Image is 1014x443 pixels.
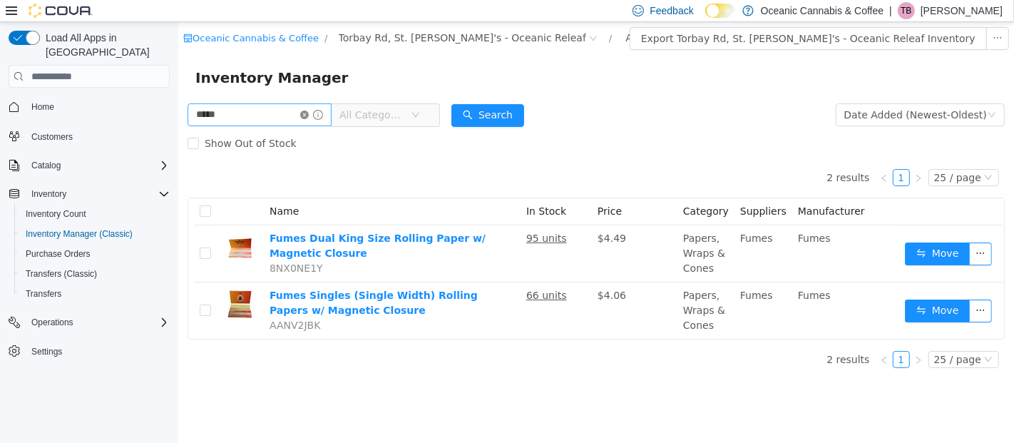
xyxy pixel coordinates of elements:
span: In Stock [348,183,388,195]
a: 1 [715,330,731,345]
span: Feedback [650,4,693,18]
span: Catalog [26,157,170,174]
button: Inventory Count [14,204,175,224]
a: Fumes Singles (Single Width) Rolling Papers w/ Magnetic Closure [91,268,299,294]
span: Inventory Count [20,205,170,223]
span: / [431,11,434,21]
span: Operations [26,314,170,331]
a: Purchase Orders [20,245,96,263]
span: Inventory Manager (Classic) [26,228,133,240]
span: / [146,11,149,21]
i: icon: info-circle [135,88,145,98]
span: Customers [31,131,73,143]
span: Purchase Orders [26,248,91,260]
i: icon: down [809,88,818,98]
span: Purchase Orders [20,245,170,263]
button: Export Torbay Rd, St. [PERSON_NAME]'s - Oceanic Releaf Inventory [451,5,809,28]
span: 8NX0NE1Y [91,240,145,252]
span: All Categories [161,86,226,100]
li: 2 results [648,147,691,164]
button: Inventory [26,185,72,203]
span: Fumes [562,210,595,222]
input: Dark Mode [705,4,735,19]
span: Suppliers [562,183,608,195]
a: Settings [26,343,68,360]
button: icon: swapMove [727,220,792,243]
button: Inventory Manager (Classic) [14,224,175,244]
button: icon: ellipsis [791,220,814,243]
i: icon: down [233,88,242,98]
span: Dark Mode [705,18,706,19]
u: 66 units [348,268,389,279]
li: Next Page [732,329,749,346]
a: icon: shopOceanic Cannabis & Coffee [5,11,140,21]
li: 2 results [648,329,691,346]
div: Treena Bridger [898,2,915,19]
span: Customers [26,127,170,145]
i: icon: right [736,334,744,342]
span: Name [91,183,121,195]
button: Operations [3,312,175,332]
img: Fumes Dual King Size Rolling Paper w/ Magnetic Closure hero shot [44,209,80,245]
span: Transfers [20,285,170,302]
button: icon: swapMove [727,277,792,300]
span: Home [26,98,170,116]
a: Customers [26,128,78,146]
span: Inventory Manager [17,44,179,67]
span: Inventory Manager (Classic) [20,225,170,243]
button: Catalog [3,156,175,175]
li: Previous Page [697,329,715,346]
div: 25 / page [756,330,803,345]
nav: Complex example [9,91,170,399]
i: icon: shop [5,11,14,21]
span: Home [31,101,54,113]
button: Transfers (Classic) [14,264,175,284]
a: Home [26,98,60,116]
button: Customers [3,126,175,146]
li: Previous Page [697,147,715,164]
span: AANV2JBK [91,297,142,309]
i: icon: down [806,333,814,343]
i: icon: down [806,151,814,161]
span: Catalog [31,160,61,171]
span: Inventory [26,185,170,203]
button: Settings [3,341,175,362]
span: Transfers (Classic) [20,265,170,282]
span: Inventory [31,188,66,200]
span: Price [419,183,444,195]
a: 1 [715,148,731,163]
div: All Rooms [447,5,496,26]
li: 1 [715,329,732,346]
span: $4.49 [419,210,448,222]
button: Transfers [14,284,175,304]
span: TB [901,2,911,19]
button: icon: searchSearch [273,82,346,105]
p: | [889,2,892,19]
p: [PERSON_NAME] [921,2,1003,19]
a: Inventory Manager (Classic) [20,225,138,243]
button: icon: ellipsis [808,5,831,28]
u: 95 units [348,210,389,222]
td: Papers, Wraps & Cones [499,203,556,260]
td: Papers, Wraps & Cones [499,260,556,317]
div: 25 / page [756,148,803,163]
span: $4.06 [419,268,448,279]
i: icon: left [702,152,710,161]
span: Load All Apps in [GEOGRAPHIC_DATA] [40,31,170,59]
span: Operations [31,317,73,328]
span: Fumes [562,268,595,279]
button: Catalog [26,157,66,174]
button: Inventory [3,184,175,204]
a: Inventory Count [20,205,92,223]
a: Fumes Dual King Size Rolling Paper w/ Magnetic Closure [91,210,307,237]
a: Transfers [20,285,67,302]
img: Fumes Singles (Single Width) Rolling Papers w/ Magnetic Closure hero shot [44,266,80,302]
span: Manufacturer [620,183,687,195]
span: Transfers (Classic) [26,268,97,280]
button: Purchase Orders [14,244,175,264]
div: Date Added (Newest-Oldest) [666,82,809,103]
i: icon: left [702,334,710,342]
a: Transfers (Classic) [20,265,103,282]
i: icon: close-circle [122,88,130,97]
img: Cova [29,4,93,18]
